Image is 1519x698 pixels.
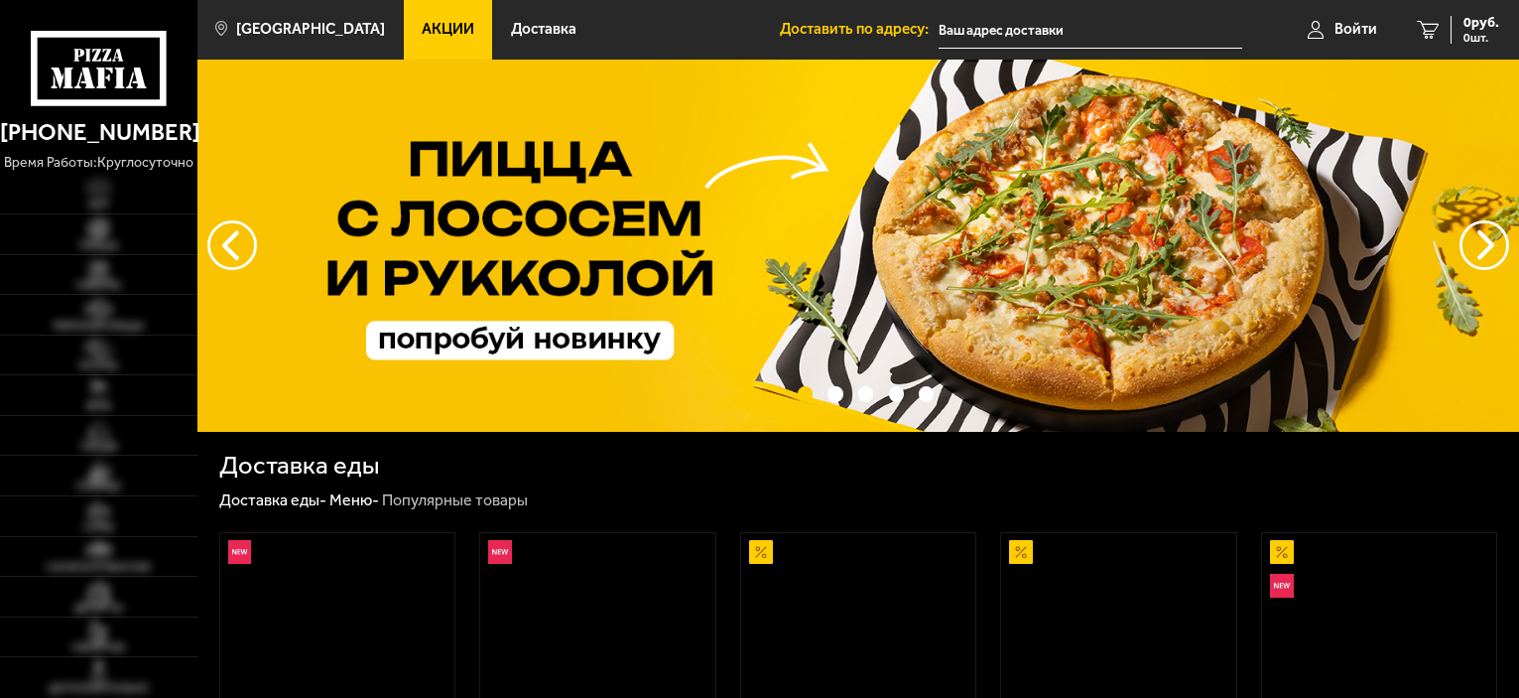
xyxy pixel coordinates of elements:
input: Ваш адрес доставки [939,12,1242,49]
span: [GEOGRAPHIC_DATA] [236,22,385,37]
div: Популярные товары [382,490,528,511]
img: Акционный [1270,540,1294,564]
img: Новинка [488,540,512,564]
button: точки переключения [827,386,842,401]
span: 0 шт. [1463,32,1499,44]
span: Акции [422,22,474,37]
button: следующий [207,220,257,270]
button: предыдущий [1459,220,1509,270]
button: точки переключения [889,386,904,401]
button: точки переключения [798,386,813,401]
span: 0 руб. [1463,16,1499,30]
a: Доставка еды- [219,490,326,509]
img: Акционный [749,540,773,564]
img: Новинка [228,540,252,564]
span: Доставка [511,22,576,37]
span: Войти [1334,22,1377,37]
button: точки переключения [858,386,873,401]
img: Акционный [1009,540,1033,564]
button: точки переключения [919,386,934,401]
h1: Доставка еды [219,453,379,479]
span: Доставить по адресу: [780,22,939,37]
a: Меню- [329,490,379,509]
img: Новинка [1270,574,1294,598]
